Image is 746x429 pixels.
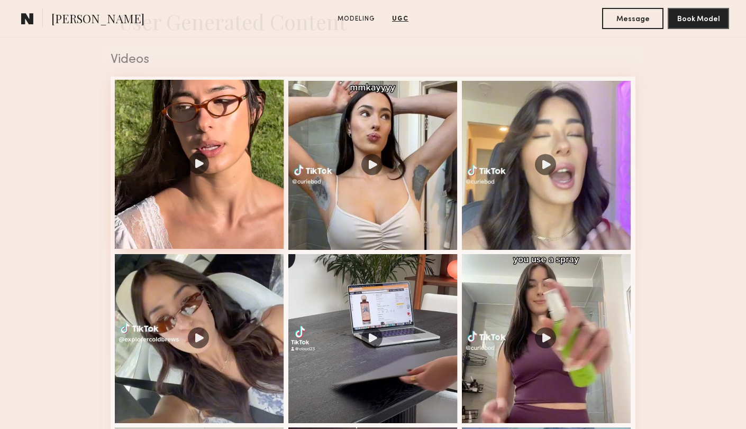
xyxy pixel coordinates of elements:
div: Videos [111,53,635,67]
button: Message [602,8,663,29]
button: Book Model [668,8,729,29]
span: [PERSON_NAME] [51,11,144,29]
a: Modeling [333,14,379,24]
a: UGC [388,14,413,24]
a: Book Model [668,14,729,23]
